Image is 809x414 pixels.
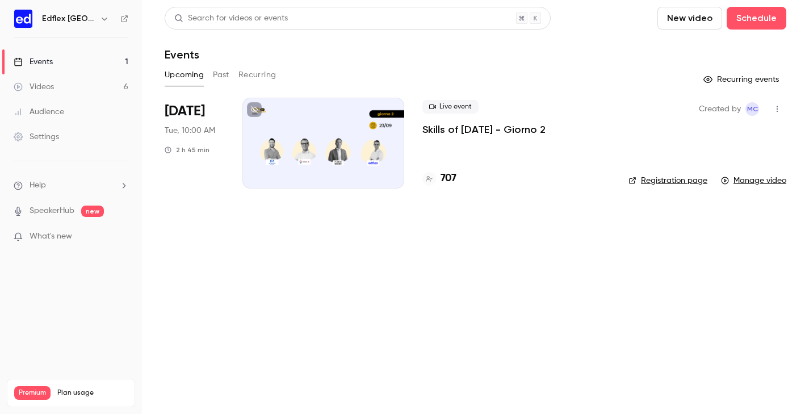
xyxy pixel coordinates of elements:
button: Past [213,66,229,84]
div: Audience [14,106,64,118]
div: Videos [14,81,54,93]
iframe: Noticeable Trigger [115,232,128,242]
div: Settings [14,131,59,143]
a: Registration page [628,175,707,186]
span: [DATE] [165,102,205,120]
h6: Edflex [GEOGRAPHIC_DATA] [42,13,95,24]
span: What's new [30,231,72,242]
span: Plan usage [57,388,128,398]
div: Search for videos or events [174,12,288,24]
img: Edflex Italy [14,10,32,28]
button: Upcoming [165,66,204,84]
span: Tue, 10:00 AM [165,125,215,136]
span: new [81,206,104,217]
span: Created by [699,102,741,116]
div: Sep 23 Tue, 10:00 AM (Europe/Berlin) [165,98,224,189]
div: 2 h 45 min [165,145,209,154]
a: 707 [422,171,456,186]
button: Schedule [727,7,786,30]
span: MC [747,102,758,116]
li: help-dropdown-opener [14,179,128,191]
h1: Events [165,48,199,61]
div: Events [14,56,53,68]
span: Manon Cousin [745,102,759,116]
a: Manage video [721,175,786,186]
button: Recurring [238,66,276,84]
button: New video [657,7,722,30]
span: Premium [14,386,51,400]
button: Recurring events [698,70,786,89]
span: Help [30,179,46,191]
a: SpeakerHub [30,205,74,217]
a: Skills of [DATE] - Giorno 2 [422,123,546,136]
h4: 707 [441,171,456,186]
span: Live event [422,100,479,114]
